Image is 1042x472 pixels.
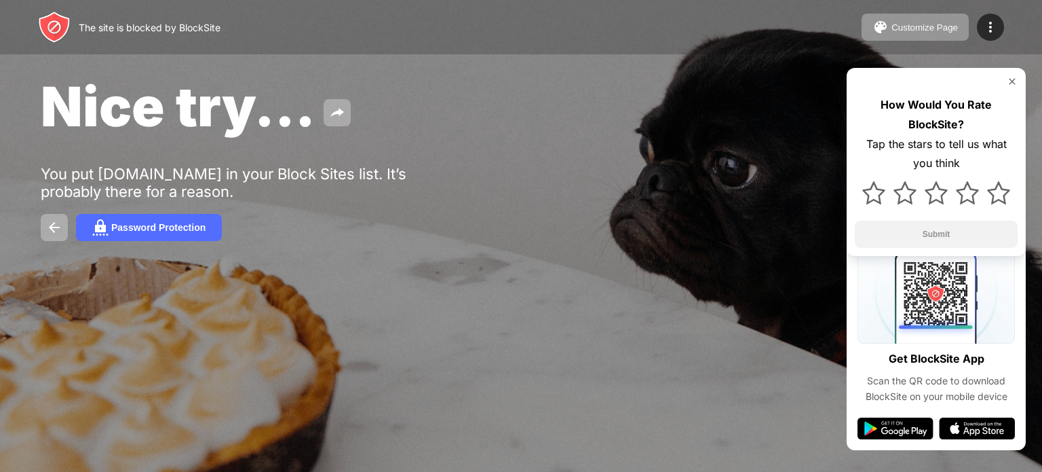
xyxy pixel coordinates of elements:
[1007,76,1018,87] img: rate-us-close.svg
[862,14,969,41] button: Customize Page
[79,22,220,33] div: The site is blocked by BlockSite
[855,134,1018,174] div: Tap the stars to tell us what you think
[956,181,979,204] img: star.svg
[41,165,460,200] div: You put [DOMAIN_NAME] in your Block Sites list. It’s probably there for a reason.
[46,219,62,236] img: back.svg
[41,73,315,139] span: Nice try...
[862,181,885,204] img: star.svg
[925,181,948,204] img: star.svg
[857,418,933,439] img: google-play.svg
[987,181,1010,204] img: star.svg
[889,349,984,369] div: Get BlockSite App
[76,214,222,241] button: Password Protection
[872,19,889,35] img: pallet.svg
[891,22,958,33] div: Customize Page
[92,219,109,236] img: password.svg
[857,374,1015,404] div: Scan the QR code to download BlockSite on your mobile device
[982,19,999,35] img: menu-icon.svg
[329,105,345,121] img: share.svg
[939,418,1015,439] img: app-store.svg
[893,181,916,204] img: star.svg
[855,95,1018,134] div: How Would You Rate BlockSite?
[38,11,71,43] img: header-logo.svg
[111,222,206,233] div: Password Protection
[855,221,1018,248] button: Submit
